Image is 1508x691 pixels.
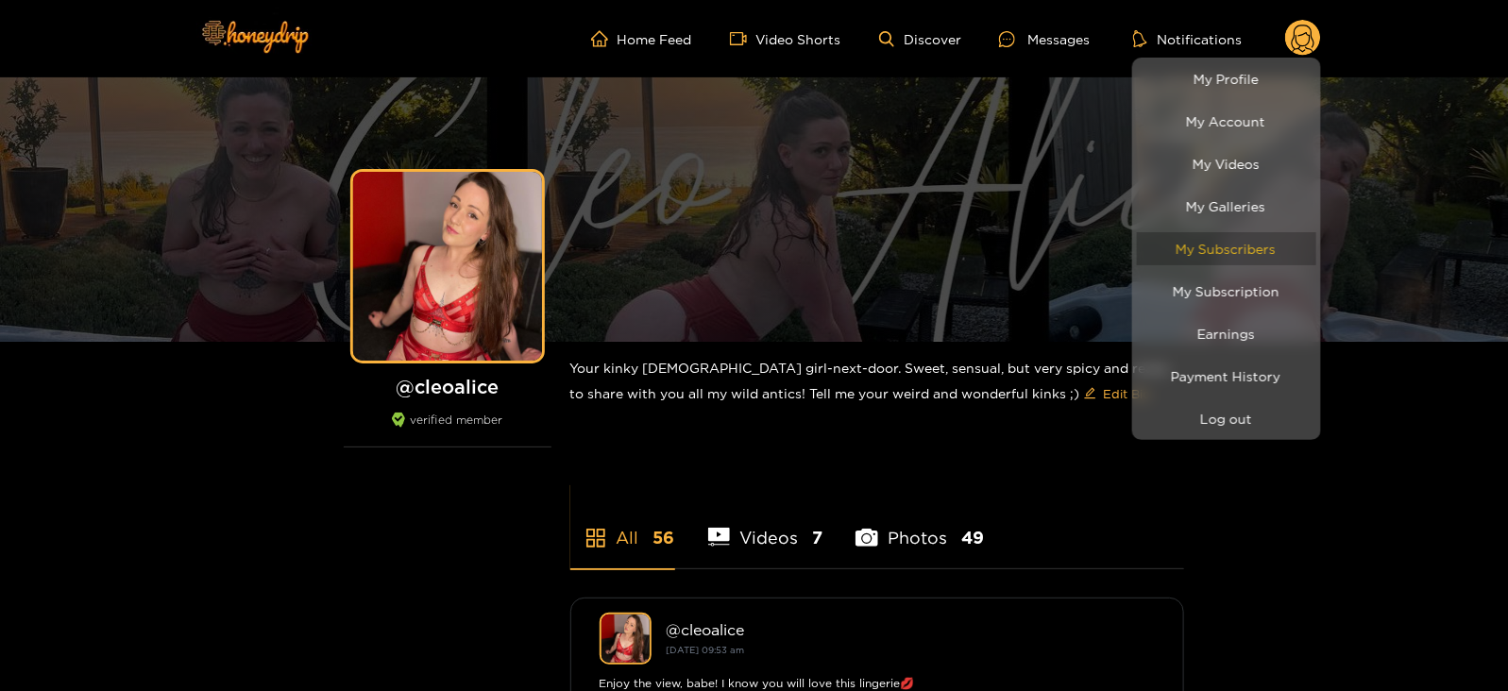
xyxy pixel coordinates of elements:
[1137,402,1316,435] button: Log out
[1137,105,1316,138] a: My Account
[1137,190,1316,223] a: My Galleries
[1137,275,1316,308] a: My Subscription
[1137,232,1316,265] a: My Subscribers
[1137,147,1316,180] a: My Videos
[1137,360,1316,393] a: Payment History
[1137,62,1316,95] a: My Profile
[1137,317,1316,350] a: Earnings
